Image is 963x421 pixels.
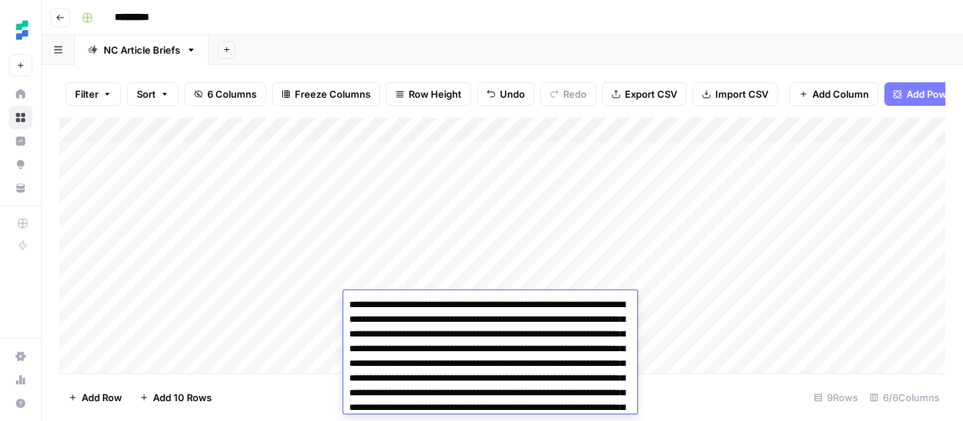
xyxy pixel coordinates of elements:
[60,386,131,409] button: Add Row
[692,82,778,106] button: Import CSV
[127,82,179,106] button: Sort
[65,82,121,106] button: Filter
[9,17,35,43] img: Ten Speed Logo
[409,87,462,101] span: Row Height
[131,386,221,409] button: Add 10 Rows
[272,82,380,106] button: Freeze Columns
[104,43,180,57] div: NC Article Briefs
[9,82,32,106] a: Home
[500,87,525,101] span: Undo
[185,82,266,106] button: 6 Columns
[386,82,471,106] button: Row Height
[790,82,878,106] button: Add Column
[625,87,677,101] span: Export CSV
[808,386,864,409] div: 9 Rows
[9,368,32,392] a: Usage
[153,390,212,405] span: Add 10 Rows
[864,386,945,409] div: 6/6 Columns
[75,35,209,65] a: NC Article Briefs
[477,82,534,106] button: Undo
[9,153,32,176] a: Opportunities
[812,87,869,101] span: Add Column
[9,12,32,48] button: Workspace: Ten Speed
[715,87,768,101] span: Import CSV
[9,106,32,129] a: Browse
[540,82,596,106] button: Redo
[82,390,122,405] span: Add Row
[75,87,99,101] span: Filter
[9,176,32,200] a: Your Data
[9,129,32,153] a: Insights
[602,82,687,106] button: Export CSV
[137,87,156,101] span: Sort
[295,87,370,101] span: Freeze Columns
[9,345,32,368] a: Settings
[563,87,587,101] span: Redo
[9,392,32,415] button: Help + Support
[207,87,257,101] span: 6 Columns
